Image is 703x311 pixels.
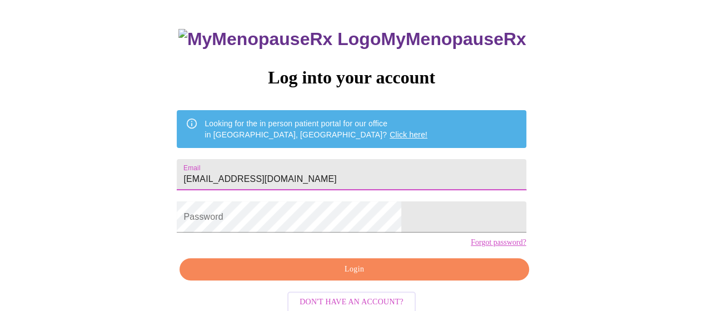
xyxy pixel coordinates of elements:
[178,29,526,50] h3: MyMenopauseRx
[471,238,526,247] a: Forgot password?
[285,297,418,306] a: Don't have an account?
[177,67,526,88] h3: Log into your account
[390,130,427,139] a: Click here!
[205,113,427,145] div: Looking for the in person patient portal for our office in [GEOGRAPHIC_DATA], [GEOGRAPHIC_DATA]?
[300,295,403,309] span: Don't have an account?
[192,263,516,277] span: Login
[180,258,529,281] button: Login
[178,29,381,50] img: MyMenopauseRx Logo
